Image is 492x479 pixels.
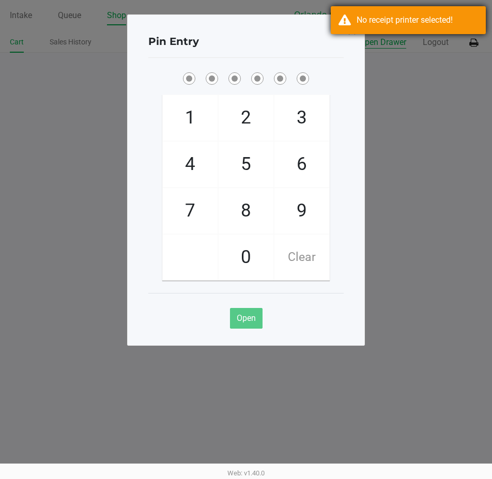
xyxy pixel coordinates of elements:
[219,95,273,141] span: 2
[219,142,273,187] span: 5
[219,188,273,234] span: 8
[357,14,478,26] div: No receipt printer selected!
[274,142,329,187] span: 6
[163,188,218,234] span: 7
[163,142,218,187] span: 4
[274,95,329,141] span: 3
[219,235,273,280] span: 0
[163,95,218,141] span: 1
[274,188,329,234] span: 9
[148,34,199,49] h4: Pin Entry
[274,235,329,280] span: Clear
[227,469,265,477] span: Web: v1.40.0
